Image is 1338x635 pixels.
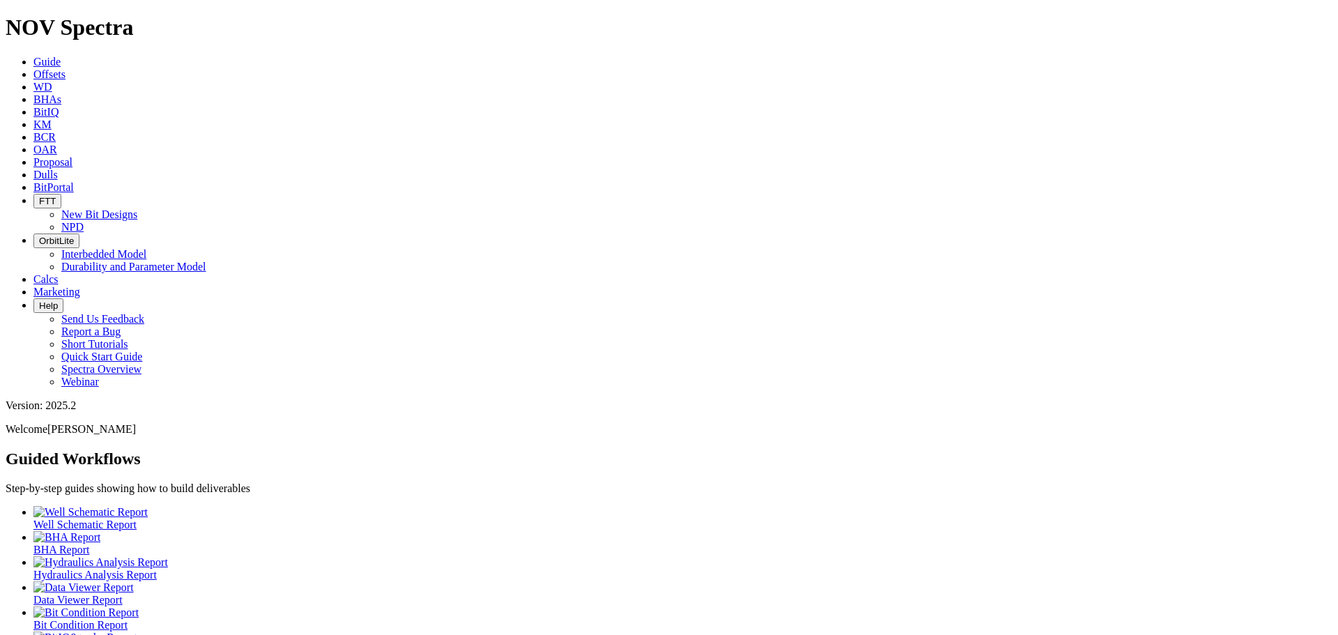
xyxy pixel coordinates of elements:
a: Durability and Parameter Model [61,261,206,273]
a: Calcs [33,273,59,285]
span: Data Viewer Report [33,594,123,606]
a: Spectra Overview [61,363,141,375]
span: BHA Report [33,544,89,556]
a: Bit Condition Report Bit Condition Report [33,606,1332,631]
img: Data Viewer Report [33,581,134,594]
p: Step-by-step guides showing how to build deliverables [6,482,1332,495]
a: BHA Report BHA Report [33,531,1332,556]
h1: NOV Spectra [6,15,1332,40]
span: [PERSON_NAME] [47,423,136,435]
a: Quick Start Guide [61,351,142,362]
div: Version: 2025.2 [6,399,1332,412]
a: BitPortal [33,181,74,193]
a: OAR [33,144,57,155]
a: BitIQ [33,106,59,118]
a: Dulls [33,169,58,181]
span: Help [39,300,58,311]
span: FTT [39,196,56,206]
span: Bit Condition Report [33,619,128,631]
img: Well Schematic Report [33,506,148,519]
button: FTT [33,194,61,208]
img: Bit Condition Report [33,606,139,619]
a: Interbedded Model [61,248,146,260]
a: Webinar [61,376,99,388]
p: Welcome [6,423,1332,436]
button: OrbitLite [33,234,79,248]
a: Hydraulics Analysis Report Hydraulics Analysis Report [33,556,1332,581]
h2: Guided Workflows [6,450,1332,468]
a: Well Schematic Report Well Schematic Report [33,506,1332,530]
a: BCR [33,131,56,143]
a: Send Us Feedback [61,313,144,325]
a: Marketing [33,286,80,298]
a: New Bit Designs [61,208,137,220]
span: Hydraulics Analysis Report [33,569,157,581]
img: Hydraulics Analysis Report [33,556,168,569]
button: Help [33,298,63,313]
span: Well Schematic Report [33,519,137,530]
a: Guide [33,56,61,68]
a: Offsets [33,68,66,80]
a: BHAs [33,93,61,105]
span: OrbitLite [39,236,74,246]
img: BHA Report [33,531,100,544]
a: Proposal [33,156,72,168]
a: Report a Bug [61,326,121,337]
a: Short Tutorials [61,338,128,350]
a: WD [33,81,52,93]
a: Data Viewer Report Data Viewer Report [33,581,1332,606]
a: NPD [61,221,84,233]
a: KM [33,118,52,130]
